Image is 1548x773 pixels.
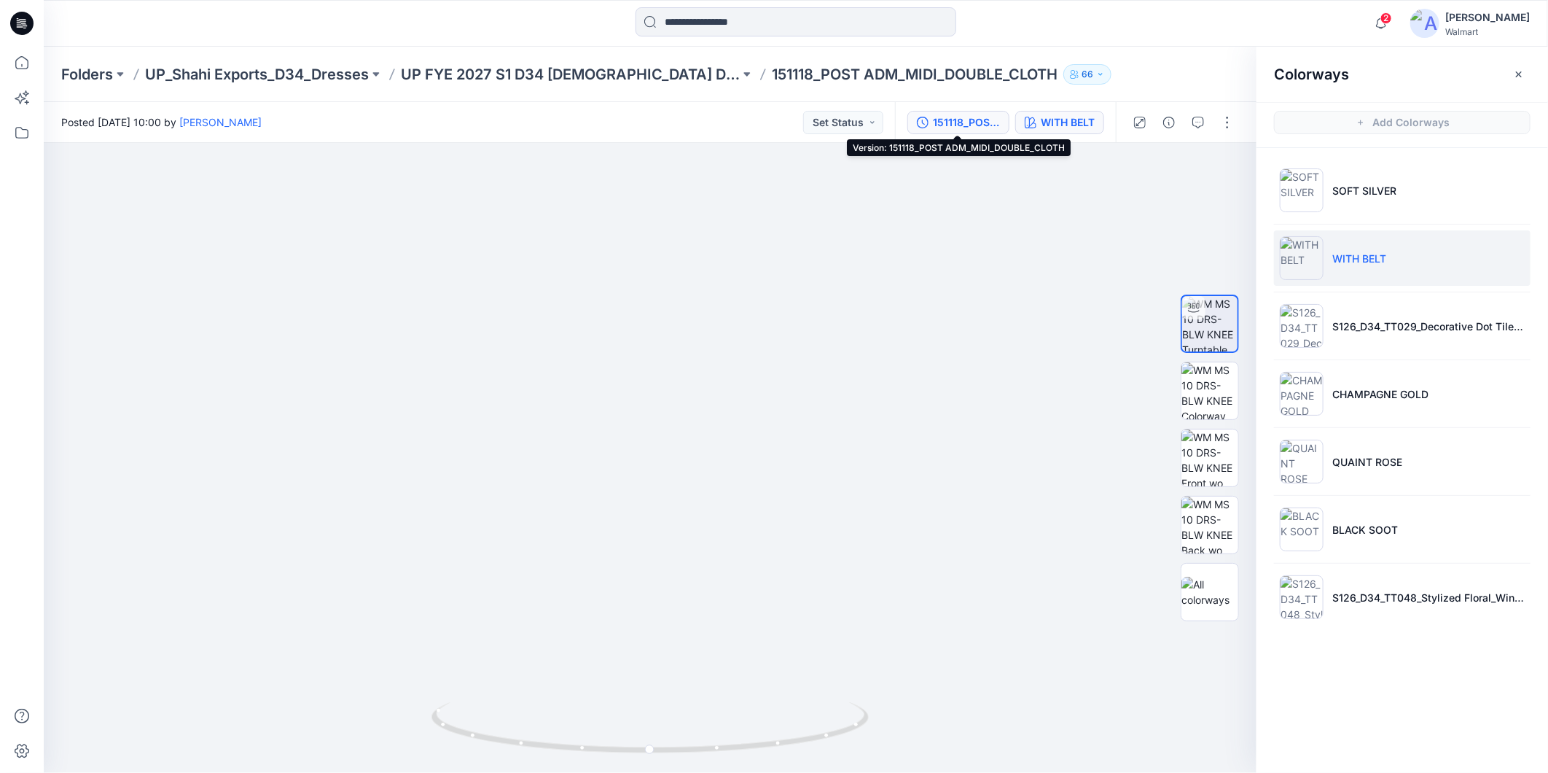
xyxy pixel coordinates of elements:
[1332,454,1402,470] p: QUAINT ROSE
[179,116,262,128] a: [PERSON_NAME]
[1332,522,1398,537] p: BLACK SOOT
[1280,440,1324,483] img: QUAINT ROSE
[1445,9,1530,26] div: [PERSON_NAME]
[933,114,1000,131] div: 151118_POST ADM_MIDI_DOUBLE_CLOTH
[1280,168,1324,212] img: SOFT SILVER
[145,64,369,85] a: UP_Shahi Exports_D34_Dresses
[1181,362,1238,419] img: WM MS 10 DRS-BLW KNEE Colorway wo Avatar
[262,70,1039,773] img: eyJhbGciOiJIUzI1NiIsImtpZCI6IjAiLCJzbHQiOiJzZXMiLCJ0eXAiOiJKV1QifQ.eyJkYXRhIjp7InR5cGUiOiJzdG9yYW...
[61,114,262,130] span: Posted [DATE] 10:00 by
[1157,111,1181,134] button: Details
[1445,26,1530,37] div: Walmart
[1280,236,1324,280] img: WITH BELT
[1280,508,1324,551] img: BLACK SOOT
[1280,372,1324,416] img: CHAMPAGNE GOLD
[1280,304,1324,348] img: S126_D34_TT029_Decorative Dot Tile_Winter White_16cm
[1082,66,1093,82] p: 66
[1182,296,1238,351] img: WM MS 10 DRS-BLW KNEE Turntable with Avatar
[1280,575,1324,619] img: S126_D34_TT048_Stylized Floral_Winter White_64cm
[907,111,1009,134] button: 151118_POST ADM_MIDI_DOUBLE_CLOTH
[1410,9,1439,38] img: avatar
[772,64,1058,85] p: 151118_POST ADM_MIDI_DOUBLE_CLOTH
[1332,183,1396,198] p: SOFT SILVER
[1181,430,1238,486] img: WM MS 10 DRS-BLW KNEE Front wo Avatar
[1063,64,1111,85] button: 66
[1181,497,1238,553] img: WM MS 10 DRS-BLW KNEE Back wo Avatar
[1015,111,1104,134] button: WITH BELT
[1332,251,1386,266] p: WITH BELT
[1181,577,1238,607] img: All colorways
[1332,386,1428,402] p: CHAMPAGNE GOLD
[1274,66,1349,83] h2: Colorways
[1332,590,1525,605] p: S126_D34_TT048_Stylized Floral_Winter White_64cm
[401,64,740,85] a: UP FYE 2027 S1 D34 [DEMOGRAPHIC_DATA] Dresses
[61,64,113,85] a: Folders
[1332,319,1525,334] p: S126_D34_TT029_Decorative Dot Tile_Winter White_16cm
[1380,12,1392,24] span: 2
[1041,114,1095,131] div: WITH BELT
